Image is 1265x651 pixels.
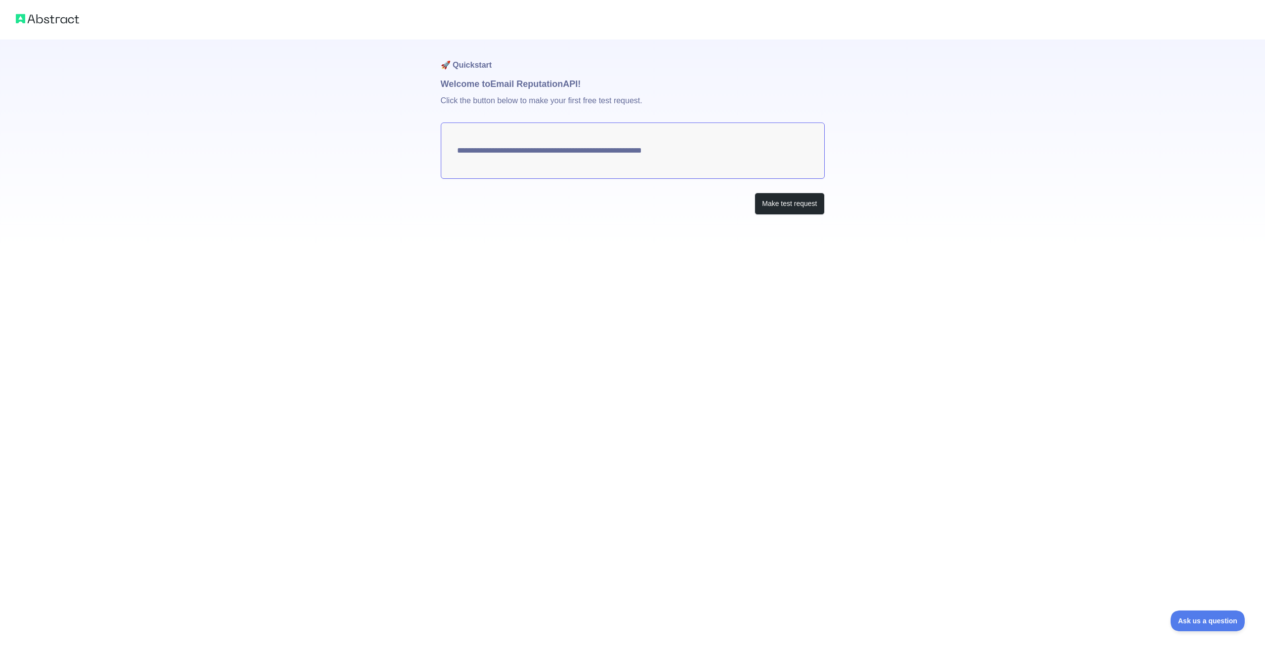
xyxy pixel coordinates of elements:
[16,12,79,26] img: Abstract logo
[441,77,825,91] h1: Welcome to Email Reputation API!
[441,40,825,77] h1: 🚀 Quickstart
[1171,610,1245,631] iframe: Toggle Customer Support
[441,91,825,122] p: Click the button below to make your first free test request.
[755,193,824,215] button: Make test request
